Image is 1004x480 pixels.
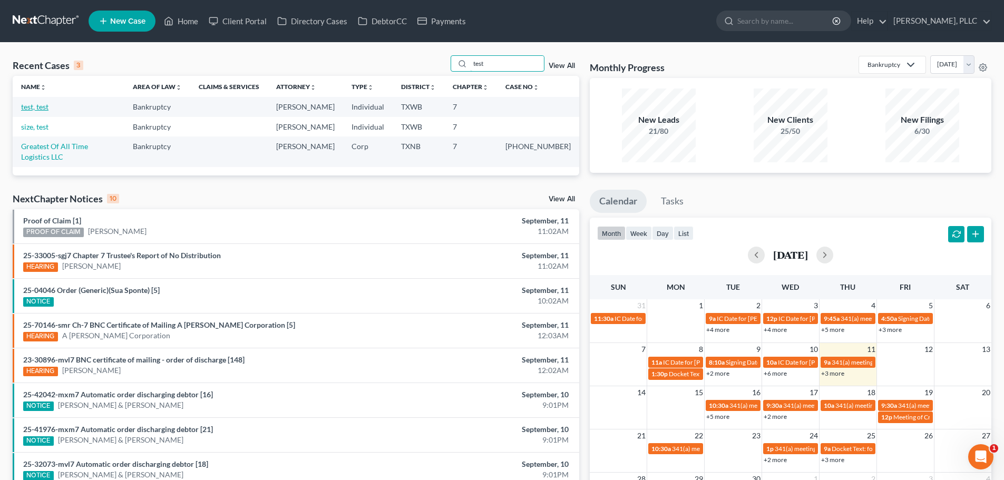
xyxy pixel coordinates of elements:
span: 341(a) meeting for [PERSON_NAME] [898,401,1000,409]
button: month [597,226,626,240]
span: 8 [698,343,704,356]
a: +3 more [879,326,902,334]
a: +2 more [764,413,787,420]
a: test, test [21,102,48,111]
a: Tasks [651,190,693,213]
a: Districtunfold_more [401,83,436,91]
a: size, test [21,122,48,131]
div: September, 11 [394,320,569,330]
div: New Leads [622,114,696,126]
td: Bankruptcy [124,97,190,116]
span: Tue [726,282,740,291]
span: 9:30a [881,401,897,409]
span: 10:30a [651,445,671,453]
span: 6 [985,299,991,312]
td: Corp [343,136,393,166]
span: 14 [636,386,647,399]
span: 9:45a [824,315,840,322]
span: Signing Date for [PERSON_NAME] [726,358,820,366]
div: 25/50 [754,126,827,136]
td: Individual [343,117,393,136]
td: TXNB [393,136,444,166]
div: 11:02AM [394,261,569,271]
td: TXWB [393,97,444,116]
td: [PERSON_NAME] [268,117,343,136]
span: 19 [923,386,934,399]
div: PROOF OF CLAIM [23,228,84,237]
span: 3 [813,299,819,312]
span: 22 [694,429,704,442]
a: [PERSON_NAME] [88,226,147,237]
a: Greatest Of All Time Logistics LLC [21,142,88,161]
span: 11 [866,343,876,356]
span: Sat [956,282,969,291]
div: Bankruptcy [867,60,900,69]
span: IC Date for [PERSON_NAME] [778,315,859,322]
span: IC Date for [PERSON_NAME] [663,358,744,366]
div: HEARING [23,367,58,376]
span: 23 [751,429,762,442]
a: 25-04046 Order (Generic)(Sua Sponte) [5] [23,286,160,295]
a: [PERSON_NAME] [62,365,121,376]
a: +3 more [821,456,844,464]
span: New Case [110,17,145,25]
div: 12:03AM [394,330,569,341]
a: Area of Lawunfold_more [133,83,182,91]
span: 31 [636,299,647,312]
a: DebtorCC [353,12,412,31]
a: +4 more [764,326,787,334]
div: September, 10 [394,389,569,400]
span: 341(a) meeting for [PERSON_NAME] [841,315,942,322]
div: Recent Cases [13,59,83,72]
a: 25-41976-mxm7 Automatic order discharging debtor [21] [23,425,213,434]
a: Chapterunfold_more [453,83,489,91]
td: Bankruptcy [124,136,190,166]
div: New Clients [754,114,827,126]
span: 7 [640,343,647,356]
a: Case Nounfold_more [505,83,539,91]
span: Fri [900,282,911,291]
span: 16 [751,386,762,399]
a: 25-42042-mxm7 Automatic order discharging debtor [16] [23,390,213,399]
span: 1:30p [651,370,668,378]
a: [PERSON_NAME], PLLC [888,12,991,31]
span: 9 [755,343,762,356]
i: unfold_more [176,84,182,91]
a: View All [549,195,575,203]
div: HEARING [23,332,58,341]
a: Proof of Claim [1] [23,216,81,225]
span: 11a [651,358,662,366]
span: Sun [611,282,626,291]
a: 25-33005-sgj7 Chapter 7 Trustee's Report of No Distribution [23,251,221,260]
div: 9:01PM [394,435,569,445]
span: Mon [667,282,685,291]
span: 1 [990,444,998,453]
button: week [626,226,652,240]
div: NOTICE [23,297,54,307]
span: 12p [766,315,777,322]
span: 17 [808,386,819,399]
a: +2 more [706,369,729,377]
td: 7 [444,136,497,166]
a: Attorneyunfold_more [276,83,316,91]
td: [PERSON_NAME] [268,97,343,116]
span: Docket Text: for [PERSON_NAME] v. Good Leap LLC [669,370,811,378]
a: Typeunfold_more [352,83,374,91]
div: September, 11 [394,355,569,365]
a: View All [549,62,575,70]
a: A [PERSON_NAME] Corporation [62,330,170,341]
i: unfold_more [430,84,436,91]
span: 15 [694,386,704,399]
span: 9a [824,445,831,453]
div: September, 10 [394,424,569,435]
div: 21/80 [622,126,696,136]
span: IC Date for [PERSON_NAME] [778,358,859,366]
span: IC Date for [PERSON_NAME][GEOGRAPHIC_DATA] [717,315,861,322]
span: 27 [981,429,991,442]
span: 20 [981,386,991,399]
span: 341(a) meeting for [PERSON_NAME] [835,401,937,409]
span: 26 [923,429,934,442]
a: +3 more [821,369,844,377]
a: Help [852,12,887,31]
div: HEARING [23,262,58,272]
